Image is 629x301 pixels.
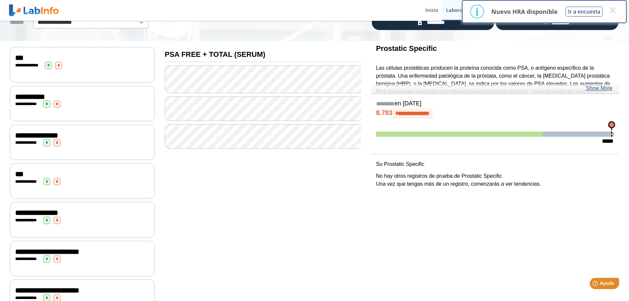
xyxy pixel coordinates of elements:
[491,8,558,16] p: Nuevo HRA disponible
[570,275,622,294] iframe: Help widget launcher
[376,64,614,112] p: Las células prostáticas producen la proteína conocida como PSA, o antígeno específico de la próst...
[165,50,265,58] b: PSA FREE + TOTAL (SERUM)
[376,44,437,53] b: Prostatic Specific
[607,4,618,16] button: Close this dialog
[475,6,479,18] div: i
[376,160,614,168] p: Su Prostatic Specific
[376,109,614,119] h4: 8.783
[376,172,614,188] p: No hay otros registros de prueba de Prostatic Specific. Una vez que tengas más de un registro, co...
[586,84,612,92] a: Show More
[566,7,603,17] button: Ir a encuesta
[376,100,614,108] h5: en [DATE]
